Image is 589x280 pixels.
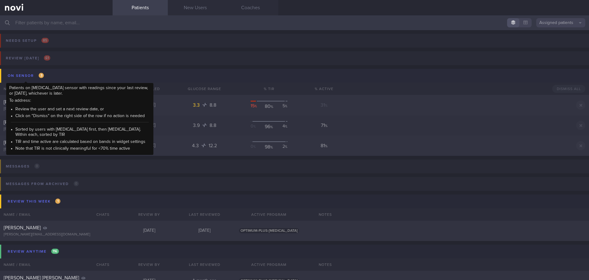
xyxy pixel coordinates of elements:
span: 4.3 [192,143,200,148]
div: Installed [122,83,177,95]
div: On sensor [6,72,45,80]
div: 31 [306,102,343,108]
div: 15 [251,103,262,109]
div: Active Program [232,258,306,271]
span: 3.3 [193,103,201,108]
span: 3 [39,73,44,78]
div: [EMAIL_ADDRESS][DOMAIN_NAME] [4,147,109,152]
span: 0 [34,164,40,169]
div: [PERSON_NAME][EMAIL_ADDRESS][DOMAIN_NAME] [4,232,109,237]
div: [DATE] [122,228,177,234]
sub: % [285,105,287,108]
sub: % [285,125,287,128]
span: 116 [51,249,59,254]
span: [PERSON_NAME] [PERSON_NAME] [4,120,79,125]
button: Dismiss All [552,85,585,93]
sub: % [325,104,328,108]
div: % TIR [232,83,306,95]
div: 5 [276,103,287,109]
div: Chats [88,258,113,271]
div: Review [DATE] [4,54,52,62]
div: Review By [122,208,177,221]
div: Notes [315,258,589,271]
div: 80 [263,103,275,109]
span: 61 [44,55,50,61]
span: 8.8 [210,123,216,128]
span: 3.9 [193,123,201,128]
sub: % [325,144,328,148]
div: 98 [263,144,275,150]
sub: % [270,146,273,149]
div: Messages [4,162,41,171]
sub: % [255,105,257,108]
span: [PERSON_NAME] [4,225,41,230]
div: Review this week [6,197,62,206]
div: [EMAIL_ADDRESS][DOMAIN_NAME] [4,107,109,111]
div: [DATE] [122,123,177,128]
span: 1 [55,199,60,204]
sub: % [253,145,256,148]
span: [PERSON_NAME] [PERSON_NAME] [4,140,79,145]
div: Glucose Range [177,83,232,95]
div: [DATE] [122,102,177,108]
span: 12.2 [209,143,217,148]
div: 4 [276,124,287,130]
div: [DATE] [177,228,232,234]
sub: % [253,125,256,128]
div: 81 [306,143,343,149]
div: % Active [306,83,343,95]
div: Messages from Archived [4,180,80,188]
div: Chats [88,83,113,95]
span: [PERSON_NAME] [4,100,41,105]
div: 2 [276,144,287,150]
div: 0 [251,124,262,130]
div: 0 [251,144,262,150]
div: [EMAIL_ADDRESS][DOMAIN_NAME] [4,127,109,132]
div: 71 [306,122,343,128]
sub: % [270,125,273,129]
div: Last Reviewed [177,258,232,271]
span: 0 [74,181,79,186]
div: Needs setup [4,37,50,45]
div: Notes [315,208,589,221]
div: Chats [88,208,113,221]
div: Review By [122,258,177,271]
div: 96 [263,124,275,130]
button: Assigned patients [536,18,585,27]
span: OPTIMUM-PLUS-[MEDICAL_DATA] [239,228,299,233]
div: Active Program [232,208,306,221]
div: Last Reviewed [177,208,232,221]
sub: % [271,105,273,109]
sub: % [285,145,287,148]
span: 85 [41,38,49,43]
div: [DATE] [122,143,177,148]
span: 8.8 [210,103,216,108]
sub: % [325,124,328,128]
div: Review anytime [6,247,60,256]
